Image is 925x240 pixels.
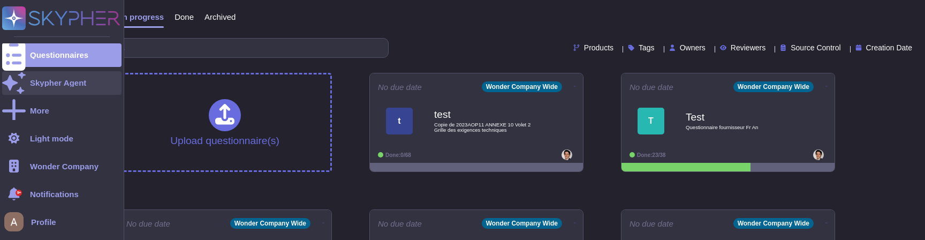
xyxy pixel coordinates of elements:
[30,51,88,59] div: Questionnaires
[4,212,24,231] img: user
[733,218,814,229] div: Wonder Company Wide
[482,81,562,92] div: Wonder Company Wide
[680,44,706,51] span: Owners
[639,44,655,51] span: Tags
[230,218,310,229] div: Wonder Company Wide
[686,112,793,122] b: Test
[630,220,673,228] span: No due date
[637,152,665,158] span: Done: 23/38
[813,149,824,160] img: user
[386,108,413,134] div: t
[2,43,122,67] a: Questionnaires
[30,190,79,198] span: Notifications
[2,210,31,234] button: user
[733,81,814,92] div: Wonder Company Wide
[385,152,411,158] span: Done: 0/68
[638,108,664,134] div: T
[482,218,562,229] div: Wonder Company Wide
[584,44,613,51] span: Products
[434,109,541,119] b: test
[31,218,56,226] span: Profile
[30,162,98,170] span: Wonder Company
[378,220,422,228] span: No due date
[120,13,164,21] span: In progress
[175,13,194,21] span: Done
[16,190,22,196] div: 9+
[2,71,122,95] a: Skypher Agent
[30,79,86,87] div: Skypher Agent
[30,107,49,115] div: More
[866,44,912,51] span: Creation Date
[434,122,541,132] span: Copie de 2023AOP11 ANNEXE 10 Volet 2 Grille des exigences techniques
[126,220,170,228] span: No due date
[378,83,422,91] span: No due date
[562,149,572,160] img: user
[204,13,236,21] span: Archived
[686,125,793,130] span: Questionnaire fournisseur Fr An
[791,44,840,51] span: Source Control
[42,39,388,57] input: Search by keywords
[630,83,673,91] span: No due date
[30,134,73,142] div: Light mode
[731,44,765,51] span: Reviewers
[170,99,279,146] div: Upload questionnaire(s)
